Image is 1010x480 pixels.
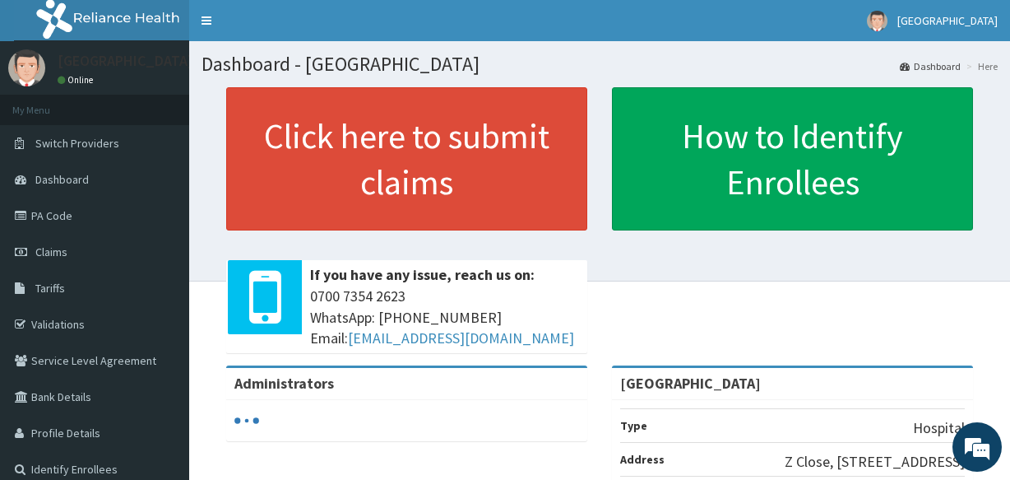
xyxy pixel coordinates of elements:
a: [EMAIL_ADDRESS][DOMAIN_NAME] [348,329,574,347]
p: Hospital [913,417,965,439]
span: 0700 7354 2623 WhatsApp: [PHONE_NUMBER] Email: [310,286,579,349]
b: If you have any issue, reach us on: [310,265,535,284]
img: User Image [867,11,887,31]
img: User Image [8,49,45,86]
b: Administrators [234,374,334,393]
a: Dashboard [900,59,961,73]
span: Dashboard [35,172,89,187]
span: Switch Providers [35,136,119,151]
span: Claims [35,245,67,259]
b: Address [620,452,665,467]
b: Type [620,418,647,433]
p: [GEOGRAPHIC_DATA] [58,54,193,68]
svg: audio-loading [234,408,259,433]
li: Here [962,59,998,73]
a: Click here to submit claims [226,87,587,231]
strong: [GEOGRAPHIC_DATA] [620,374,761,393]
a: How to Identify Enrollees [612,87,973,231]
p: Z Close, [STREET_ADDRESS] [785,451,965,473]
a: Online [58,74,97,86]
span: Tariffs [35,281,65,296]
h1: Dashboard - [GEOGRAPHIC_DATA] [202,54,998,75]
span: [GEOGRAPHIC_DATA] [897,13,998,28]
